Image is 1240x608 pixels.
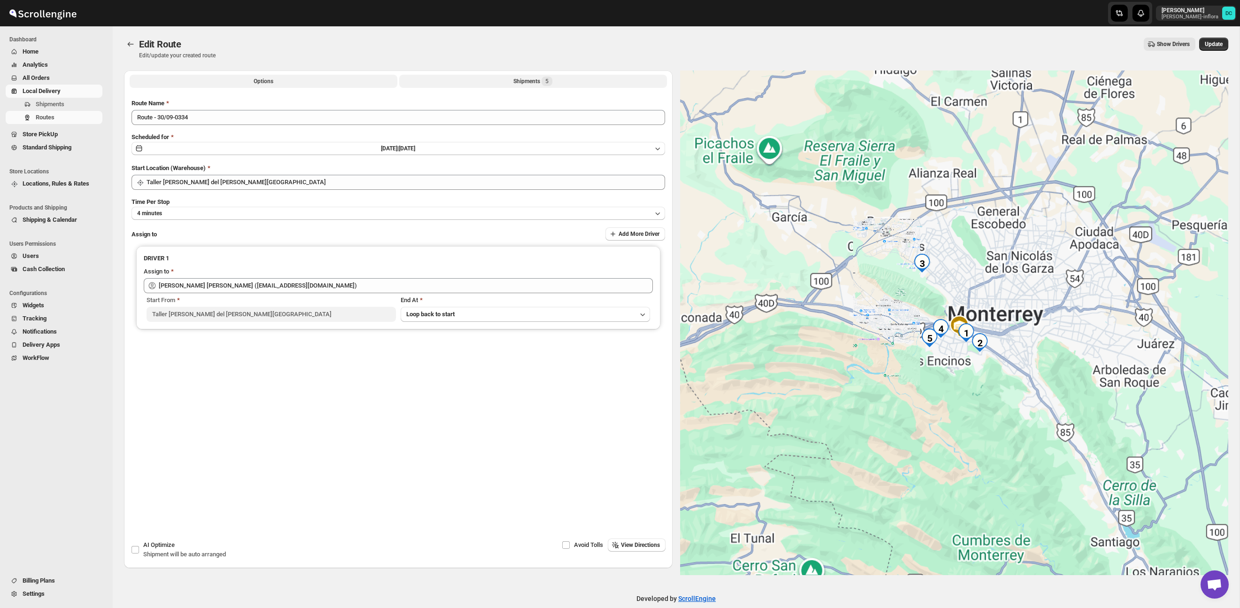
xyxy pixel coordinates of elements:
span: Locations, Rules & Rates [23,180,89,187]
span: Tracking [23,315,46,322]
button: Billing Plans [6,574,102,587]
span: Scheduled for [132,133,169,140]
span: Settings [23,590,45,597]
span: Shipping & Calendar [23,216,77,223]
button: All Orders [6,71,102,85]
div: 2 [970,335,989,353]
button: Widgets [6,299,102,312]
span: Update [1205,40,1223,48]
button: Shipping & Calendar [6,213,102,226]
span: Cash Collection [23,265,65,273]
button: WorkFlow [6,351,102,365]
button: Shipments [6,98,102,111]
div: 3 [913,255,931,274]
span: Options [254,78,273,85]
span: Notifications [23,328,57,335]
span: Add More Driver [619,230,659,238]
button: Show Drivers [1144,38,1195,51]
button: Locations, Rules & Rates [6,177,102,190]
span: WorkFlow [23,354,49,361]
button: Update [1199,38,1228,51]
span: All Orders [23,74,50,81]
span: Start Location (Warehouse) [132,164,206,171]
span: Avoid Tolls [574,541,603,548]
span: Dashboard [9,36,106,43]
input: Search location [147,175,665,190]
button: View Directions [608,538,666,552]
button: All Route Options [130,75,397,88]
p: [PERSON_NAME]-inflora [1162,14,1218,20]
p: Developed by [636,594,716,603]
button: Loop back to start [401,307,650,322]
span: Local Delivery [23,87,61,94]
span: Shipments [36,101,64,108]
button: 4 minutes [132,207,665,220]
button: Routes [124,38,137,51]
text: DC [1225,10,1232,16]
span: Widgets [23,302,44,309]
div: Shipments [513,77,552,86]
span: View Directions [621,541,660,549]
button: Routes [6,111,102,124]
span: Edit Route [139,39,181,50]
button: Analytics [6,58,102,71]
div: All Route Options [124,91,673,446]
span: Home [23,48,39,55]
button: Selected Shipments [399,75,667,88]
button: [DATE]|[DATE] [132,142,665,155]
span: Standard Shipping [23,144,71,151]
span: Analytics [23,61,48,68]
button: Users [6,249,102,263]
span: Users [23,252,39,259]
button: Add More Driver [605,227,665,241]
p: Edit/update your created route [139,52,216,59]
span: Assign to [132,231,157,238]
button: User menu [1156,6,1236,21]
span: Store PickUp [23,131,58,138]
span: Route Name [132,100,164,107]
span: Routes [36,114,54,121]
p: [PERSON_NAME] [1162,7,1218,14]
span: Time Per Stop [132,198,170,205]
span: Products and Shipping [9,204,106,211]
input: Eg: Bengaluru Route [132,110,665,125]
input: Search assignee [159,278,653,293]
span: Users Permissions [9,240,106,248]
span: DAVID CORONADO [1222,7,1235,20]
span: Loop back to start [406,311,455,318]
h3: DRIVER 1 [144,254,653,263]
button: Delivery Apps [6,338,102,351]
span: 5 [545,78,549,85]
span: Store Locations [9,168,106,175]
div: Assign to [144,267,169,276]
button: Home [6,45,102,58]
button: Tracking [6,312,102,325]
span: Shipment will be auto arranged [143,551,226,558]
span: Delivery Apps [23,341,60,348]
div: 4 [931,320,950,339]
span: [DATE] [399,145,415,152]
span: Billing Plans [23,577,55,584]
img: ScrollEngine [8,1,78,25]
span: 4 minutes [137,210,162,217]
span: [DATE] | [381,145,399,152]
span: Start From [147,296,175,304]
span: Show Drivers [1157,40,1190,48]
button: Cash Collection [6,263,102,276]
div: 5 [920,330,939,349]
span: AI Optimize [143,541,175,548]
span: Configurations [9,289,106,297]
div: Open chat [1201,570,1229,599]
div: 1 [957,325,976,343]
div: End At [401,296,650,305]
button: Settings [6,587,102,600]
button: Notifications [6,325,102,338]
a: ScrollEngine [678,595,716,602]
